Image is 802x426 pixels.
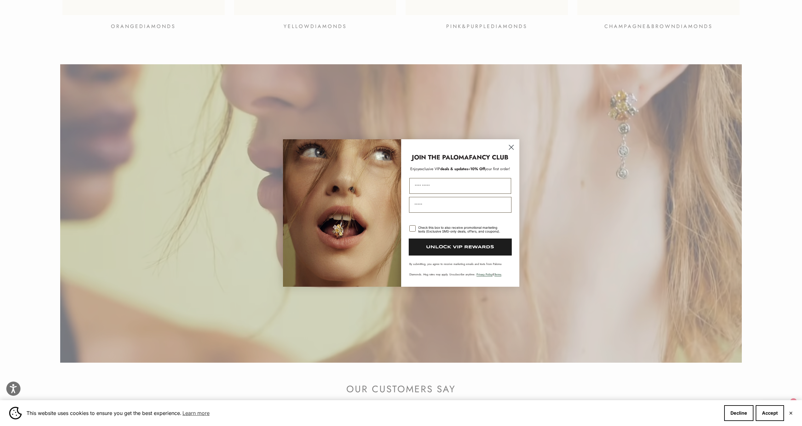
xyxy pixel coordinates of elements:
[409,178,511,194] input: First Name
[470,166,485,172] span: 10% Off
[476,272,493,276] a: Privacy Policy
[506,142,517,153] button: Close dialog
[789,411,793,415] button: Close
[418,226,504,233] div: Check this box to also receive promotional marketing texts (Exclusive SMS-only deals, offers, and...
[724,405,753,421] button: Decline
[409,262,511,276] p: By submitting, you agree to receive marketing emails and texts from Paloma Diamonds. Msg rates ma...
[283,139,401,286] img: Loading...
[410,166,419,172] span: Enjoy
[419,166,468,172] span: deals & updates
[409,239,512,256] button: UNLOCK VIP REWARDS
[468,166,510,172] span: + your first order!
[182,408,211,418] a: Learn more
[26,408,719,418] span: This website uses cookies to ensure you get the best experience.
[412,153,469,162] strong: JOIN THE PALOMA
[756,405,784,421] button: Accept
[9,407,22,419] img: Cookie banner
[476,272,502,276] span: & .
[409,197,511,213] input: Email
[469,153,508,162] strong: FANCY CLUB
[494,272,501,276] a: Terms
[419,166,440,172] span: exclusive VIP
